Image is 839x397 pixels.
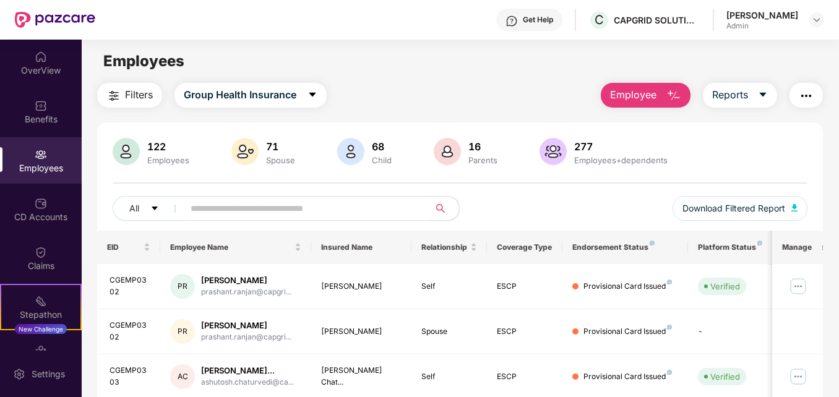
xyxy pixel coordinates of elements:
[772,231,822,264] th: Manage
[106,88,121,103] img: svg+xml;base64,PHN2ZyB4bWxucz0iaHR0cDovL3d3dy53My5vcmcvMjAwMC9zdmciIHdpZHRoPSIyNCIgaGVpZ2h0PSIyNC...
[650,241,655,245] img: svg+xml;base64,PHN2ZyB4bWxucz0iaHR0cDovL3d3dy53My5vcmcvMjAwMC9zdmciIHdpZHRoPSI4IiBoZWlnaHQ9IjgiIH...
[184,87,296,103] span: Group Health Insurance
[308,90,317,101] span: caret-down
[583,371,672,383] div: Provisional Card Issued
[113,196,188,221] button: Allcaret-down
[703,83,777,108] button: Reportscaret-down
[710,370,740,383] div: Verified
[264,155,298,165] div: Spouse
[201,320,291,331] div: [PERSON_NAME]
[572,242,678,252] div: Endorsement Status
[791,204,798,211] img: svg+xml;base64,PHN2ZyB4bWxucz0iaHR0cDovL3d3dy53My5vcmcvMjAwMC9zdmciIHhtbG5zOnhsaW5rPSJodHRwOi8vd3...
[726,9,798,21] div: [PERSON_NAME]
[540,138,567,165] img: svg+xml;base64,PHN2ZyB4bWxucz0iaHR0cDovL3d3dy53My5vcmcvMjAwMC9zdmciIHhtbG5zOnhsaW5rPSJodHRwOi8vd3...
[110,275,150,298] div: CGEMP0302
[726,21,798,31] div: Admin
[150,204,159,214] span: caret-down
[369,155,394,165] div: Child
[523,15,553,25] div: Get Help
[666,88,681,103] img: svg+xml;base64,PHN2ZyB4bWxucz0iaHR0cDovL3d3dy53My5vcmcvMjAwMC9zdmciIHhtbG5zOnhsaW5rPSJodHRwOi8vd3...
[15,324,67,334] div: New Challenge
[497,281,553,292] div: ESCP
[1,309,80,321] div: Stepathon
[201,286,291,298] div: prashant.ranjan@capgri...
[97,231,160,264] th: EID
[145,155,192,165] div: Employees
[35,344,47,356] img: svg+xml;base64,PHN2ZyBpZD0iRW5kb3JzZW1lbnRzIiB4bWxucz0iaHR0cDovL3d3dy53My5vcmcvMjAwMC9zdmciIHdpZH...
[601,83,691,108] button: Employee
[170,242,292,252] span: Employee Name
[35,51,47,63] img: svg+xml;base64,PHN2ZyBpZD0iSG9tZSIgeG1sbnM9Imh0dHA6Ly93d3cudzMub3JnLzIwMDAvc3ZnIiB3aWR0aD0iMjAiIG...
[35,100,47,112] img: svg+xml;base64,PHN2ZyBpZD0iQmVuZWZpdHMiIHhtbG5zPSJodHRwOi8vd3d3LnczLm9yZy8yMDAwL3N2ZyIgd2lkdGg9Ij...
[201,365,294,377] div: [PERSON_NAME]...
[201,331,291,343] div: prashant.ranjan@capgri...
[97,83,162,108] button: Filters
[583,281,672,292] div: Provisional Card Issued
[466,155,500,165] div: Parents
[113,138,140,165] img: svg+xml;base64,PHN2ZyB4bWxucz0iaHR0cDovL3d3dy53My5vcmcvMjAwMC9zdmciIHhtbG5zOnhsaW5rPSJodHRwOi8vd3...
[125,87,153,103] span: Filters
[487,231,562,264] th: Coverage Type
[506,15,518,27] img: svg+xml;base64,PHN2ZyBpZD0iSGVscC0zMngzMiIgeG1sbnM9Imh0dHA6Ly93d3cudzMub3JnLzIwMDAvc3ZnIiB3aWR0aD...
[758,90,768,101] span: caret-down
[799,88,814,103] img: svg+xml;base64,PHN2ZyB4bWxucz0iaHR0cDovL3d3dy53My5vcmcvMjAwMC9zdmciIHdpZHRoPSIyNCIgaGVpZ2h0PSIyNC...
[712,87,748,103] span: Reports
[429,196,460,221] button: search
[145,140,192,153] div: 122
[201,275,291,286] div: [PERSON_NAME]
[698,242,766,252] div: Platform Status
[337,138,364,165] img: svg+xml;base64,PHN2ZyB4bWxucz0iaHR0cDovL3d3dy53My5vcmcvMjAwMC9zdmciIHhtbG5zOnhsaW5rPSJodHRwOi8vd3...
[497,326,553,338] div: ESCP
[757,241,762,245] img: svg+xml;base64,PHN2ZyB4bWxucz0iaHR0cDovL3d3dy53My5vcmcvMjAwMC9zdmciIHdpZHRoPSI4IiBoZWlnaHQ9IjgiIH...
[160,231,311,264] th: Employee Name
[421,281,477,292] div: Self
[13,368,25,380] img: svg+xml;base64,PHN2ZyBpZD0iU2V0dGluZy0yMHgyMCIgeG1sbnM9Imh0dHA6Ly93d3cudzMub3JnLzIwMDAvc3ZnIiB3aW...
[321,281,402,292] div: [PERSON_NAME]
[110,320,150,343] div: CGEMP0302
[667,370,672,375] img: svg+xml;base64,PHN2ZyB4bWxucz0iaHR0cDovL3d3dy53My5vcmcvMjAwMC9zdmciIHdpZHRoPSI4IiBoZWlnaHQ9IjgiIH...
[788,367,808,386] img: manageButton
[572,140,670,153] div: 277
[429,203,453,213] span: search
[107,242,141,252] span: EID
[667,280,672,284] img: svg+xml;base64,PHN2ZyB4bWxucz0iaHR0cDovL3d3dy53My5vcmcvMjAwMC9zdmciIHdpZHRoPSI4IiBoZWlnaHQ9IjgiIH...
[201,377,294,388] div: ashutosh.chaturvedi@ca...
[673,196,807,221] button: Download Filtered Report
[710,280,740,292] div: Verified
[682,202,785,215] span: Download Filtered Report
[411,231,487,264] th: Relationship
[572,155,670,165] div: Employees+dependents
[35,148,47,161] img: svg+xml;base64,PHN2ZyBpZD0iRW1wbG95ZWVzIiB4bWxucz0iaHR0cDovL3d3dy53My5vcmcvMjAwMC9zdmciIHdpZHRoPS...
[35,295,47,307] img: svg+xml;base64,PHN2ZyB4bWxucz0iaHR0cDovL3d3dy53My5vcmcvMjAwMC9zdmciIHdpZHRoPSIyMSIgaGVpZ2h0PSIyMC...
[170,319,195,344] div: PR
[788,276,808,296] img: manageButton
[35,246,47,258] img: svg+xml;base64,PHN2ZyBpZD0iQ2xhaW0iIHhtbG5zPSJodHRwOi8vd3d3LnczLm9yZy8yMDAwL3N2ZyIgd2lkdGg9IjIwIi...
[812,15,822,25] img: svg+xml;base64,PHN2ZyBpZD0iRHJvcGRvd24tMzJ4MzIiIHhtbG5zPSJodHRwOi8vd3d3LnczLm9yZy8yMDAwL3N2ZyIgd2...
[35,197,47,210] img: svg+xml;base64,PHN2ZyBpZD0iQ0RfQWNjb3VudHMiIGRhdGEtbmFtZT0iQ0QgQWNjb3VudHMiIHhtbG5zPSJodHRwOi8vd3...
[15,12,95,28] img: New Pazcare Logo
[174,83,327,108] button: Group Health Insurancecaret-down
[434,138,461,165] img: svg+xml;base64,PHN2ZyB4bWxucz0iaHR0cDovL3d3dy53My5vcmcvMjAwMC9zdmciIHhtbG5zOnhsaW5rPSJodHRwOi8vd3...
[103,52,184,70] span: Employees
[170,274,195,299] div: PR
[170,364,195,389] div: AC
[264,140,298,153] div: 71
[231,138,259,165] img: svg+xml;base64,PHN2ZyB4bWxucz0iaHR0cDovL3d3dy53My5vcmcvMjAwMC9zdmciIHhtbG5zOnhsaW5rPSJodHRwOi8vd3...
[369,140,394,153] div: 68
[595,12,604,27] span: C
[110,365,150,388] div: CGEMP0303
[129,202,139,215] span: All
[667,325,672,330] img: svg+xml;base64,PHN2ZyB4bWxucz0iaHR0cDovL3d3dy53My5vcmcvMjAwMC9zdmciIHdpZHRoPSI4IiBoZWlnaHQ9IjgiIH...
[610,87,656,103] span: Employee
[421,326,477,338] div: Spouse
[421,242,468,252] span: Relationship
[321,365,402,388] div: [PERSON_NAME] Chat...
[321,326,402,338] div: [PERSON_NAME]
[311,231,412,264] th: Insured Name
[583,326,672,338] div: Provisional Card Issued
[421,371,477,383] div: Self
[28,368,69,380] div: Settings
[497,371,553,383] div: ESCP
[466,140,500,153] div: 16
[688,309,776,354] td: -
